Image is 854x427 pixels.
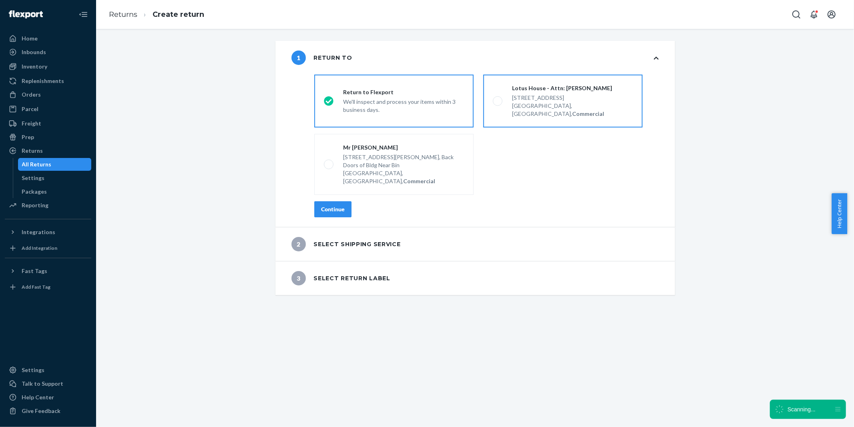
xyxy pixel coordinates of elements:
img: Flexport logo [9,10,43,18]
a: All Returns [18,158,92,171]
a: Parcel [5,103,91,115]
a: Reporting [5,199,91,212]
button: Close Navigation [75,6,91,22]
div: All Returns [22,160,52,168]
button: Help Center [832,193,847,234]
button: Open account menu [824,6,840,22]
div: [STREET_ADDRESS] [512,94,633,102]
div: Prep [22,133,34,141]
button: Continue [314,201,352,217]
div: Return to Flexport [343,88,464,96]
a: Create return [153,10,204,19]
strong: Commercial [572,110,604,117]
div: Select return label [291,271,390,285]
a: Home [5,32,91,45]
span: 3 [291,271,306,285]
div: [GEOGRAPHIC_DATA], [GEOGRAPHIC_DATA], [512,102,633,118]
button: Open notifications [806,6,822,22]
a: Settings [5,364,91,376]
div: Lotus House - Attn: [PERSON_NAME] [512,84,633,92]
a: Replenishments [5,75,91,87]
div: Settings [22,174,45,182]
div: [STREET_ADDRESS][PERSON_NAME], Back Doors of Bldg Near Bin [343,153,464,169]
button: Fast Tags [5,265,91,277]
a: Inbounds [5,46,91,59]
div: Replenishments [22,77,64,85]
button: Integrations [5,226,91,239]
div: Home [22,34,38,42]
a: Returns [5,144,91,157]
a: Packages [18,185,92,198]
button: Give Feedback [5,405,91,417]
div: Add Integration [22,245,57,251]
div: Talk to Support [22,380,63,388]
div: Return to [291,51,352,65]
div: Integrations [22,228,55,236]
a: Orders [5,88,91,101]
div: Packages [22,188,47,196]
div: Fast Tags [22,267,47,275]
strong: Commercial [403,178,435,184]
div: Help Center [22,393,54,401]
div: Orders [22,91,41,99]
div: Inbounds [22,48,46,56]
span: 2 [291,237,306,251]
span: 1 [291,51,306,65]
div: We'll inspect and process your items within 3 business days. [343,96,464,114]
button: Open Search Box [788,6,804,22]
a: Settings [18,172,92,184]
div: Parcel [22,105,38,113]
div: Reporting [22,201,48,209]
a: Prep [5,131,91,144]
div: Mr [PERSON_NAME] [343,144,464,152]
ol: breadcrumbs [102,3,211,26]
a: Add Fast Tag [5,281,91,293]
a: Freight [5,117,91,130]
a: Talk to Support [5,377,91,390]
div: [GEOGRAPHIC_DATA], [GEOGRAPHIC_DATA], [343,169,464,185]
a: Inventory [5,60,91,73]
a: Returns [109,10,137,19]
div: Give Feedback [22,407,60,415]
div: Freight [22,119,41,127]
div: Settings [22,366,44,374]
a: Help Center [5,391,91,404]
div: Inventory [22,63,47,71]
div: Select shipping service [291,237,401,251]
div: Continue [321,205,345,213]
div: Returns [22,147,43,155]
a: Add Integration [5,242,91,255]
div: Add Fast Tag [22,283,50,290]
